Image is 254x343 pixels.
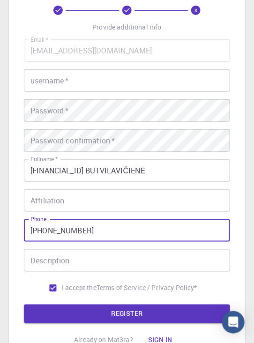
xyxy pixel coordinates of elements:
[194,7,197,14] text: 3
[62,283,97,293] span: I accept the
[24,305,230,323] button: REGISTER
[97,283,197,293] a: Terms of Service / Privacy Policy*
[30,156,58,164] label: Fullname
[30,36,48,44] label: Email
[97,283,197,293] p: Terms of Service / Privacy Policy *
[30,216,46,224] label: Phone
[92,22,161,32] p: Provide additional info
[222,311,245,334] div: Open Intercom Messenger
